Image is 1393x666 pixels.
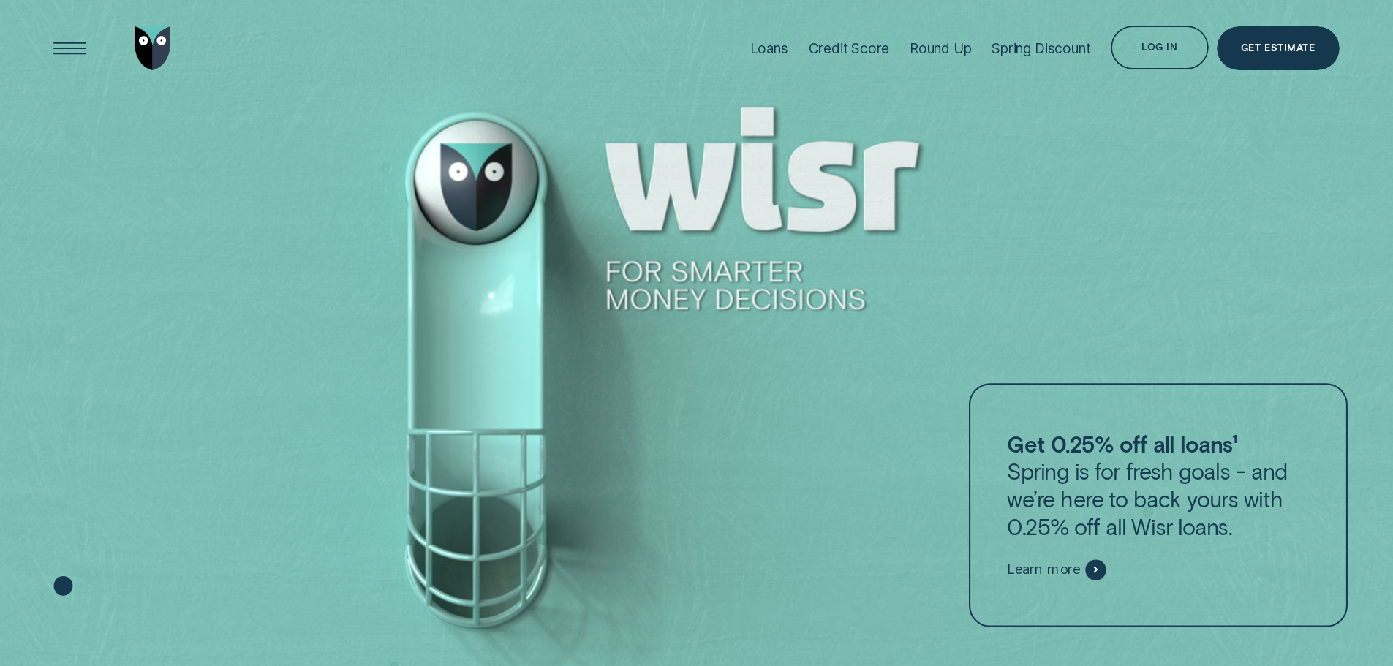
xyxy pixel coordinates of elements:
div: Credit Score [809,40,890,57]
span: Learn more [1008,561,1081,578]
div: Spring Discount [992,40,1090,57]
button: Log in [1111,26,1208,69]
a: Get Estimate [1217,26,1340,70]
button: Open Menu [48,26,92,70]
img: Wisr [135,26,171,70]
a: Get 0.25% off all loans¹Spring is for fresh goals - and we’re here to back yours with 0.25% off a... [969,383,1348,627]
p: Spring is for fresh goals - and we’re here to back yours with 0.25% off all Wisr loans. [1008,430,1310,540]
strong: Get 0.25% off all loans¹ [1008,430,1238,457]
div: Round Up [910,40,972,57]
div: Loans [750,40,788,57]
